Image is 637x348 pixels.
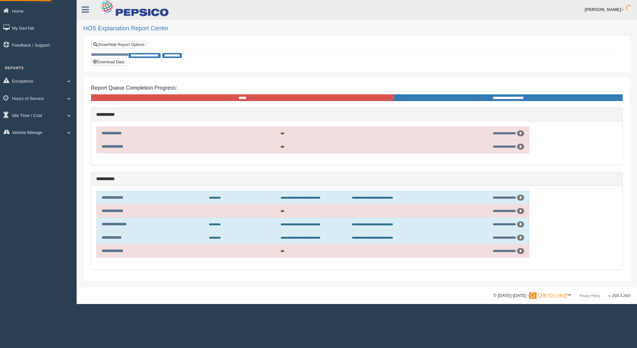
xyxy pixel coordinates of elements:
[609,294,630,298] span: v. 2025.4.2063
[91,41,147,48] a: Show/Hide Report Options
[529,292,567,299] img: Gridline
[91,58,126,66] button: Download Data
[493,292,630,299] div: © [DATE]-[DATE] - ™
[579,294,600,298] a: Privacy Policy
[83,25,630,32] h2: HOS Explanation Report Center
[91,85,623,91] h4: Report Queue Completion Progress:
